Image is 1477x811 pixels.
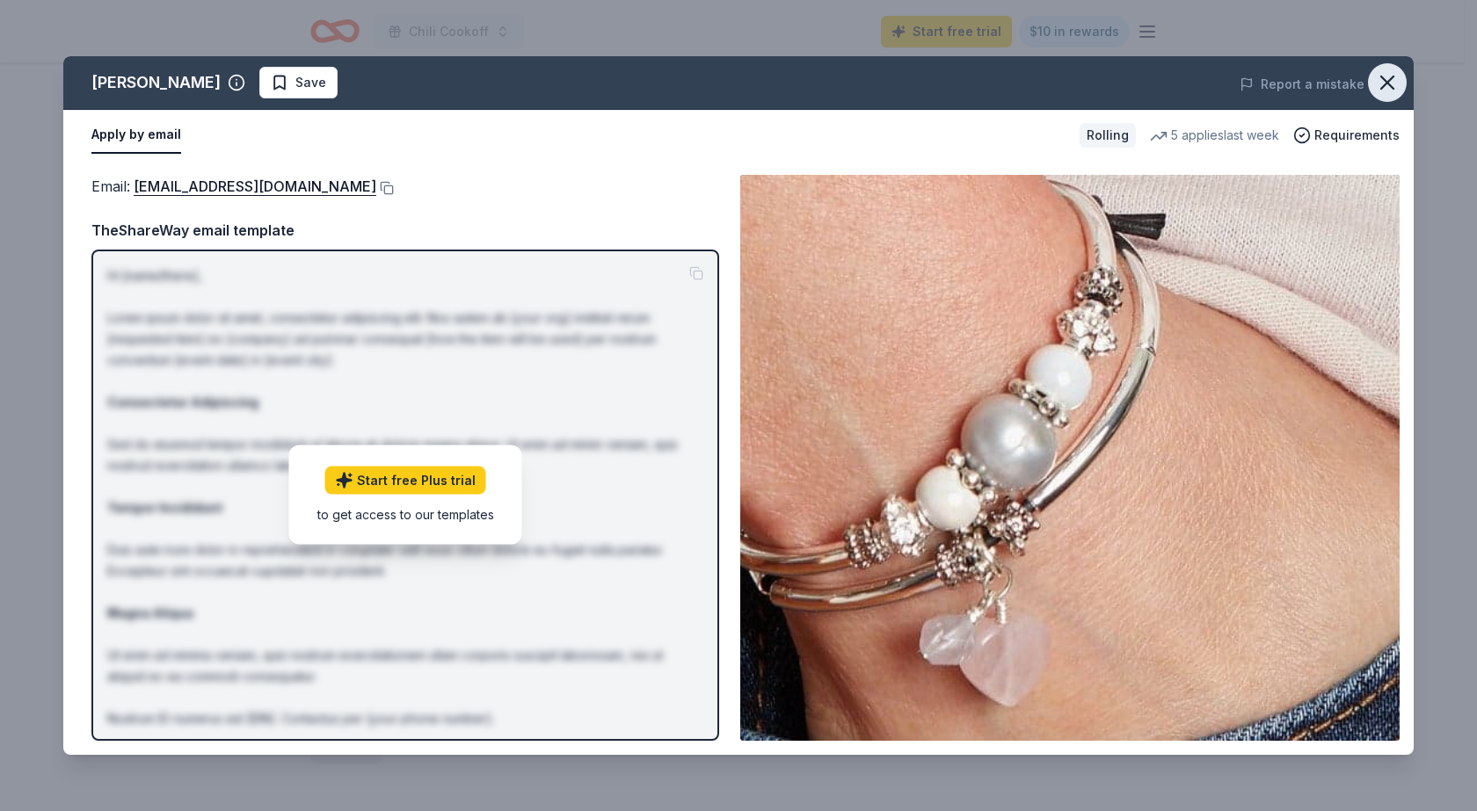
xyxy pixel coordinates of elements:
[1240,74,1364,95] button: Report a mistake
[295,72,326,93] span: Save
[134,175,376,198] a: [EMAIL_ADDRESS][DOMAIN_NAME]
[107,605,193,620] strong: Magna Aliqua
[1293,125,1400,146] button: Requirements
[91,219,719,242] div: TheShareWay email template
[1150,125,1279,146] div: 5 applies last week
[1080,123,1136,148] div: Rolling
[1314,125,1400,146] span: Requirements
[259,67,338,98] button: Save
[91,117,181,154] button: Apply by email
[740,175,1400,741] img: Image for Lizzy James
[107,265,703,793] p: Hi [name/there], Lorem ipsum dolor sit amet, consectetur adipiscing elit. Nos autem ab [your org]...
[91,177,376,195] span: Email :
[91,69,221,97] div: [PERSON_NAME]
[107,500,222,515] strong: Tempor Incididunt
[317,505,494,524] div: to get access to our templates
[325,467,486,495] a: Start free Plus trial
[107,395,258,409] strong: Consectetur Adipiscing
